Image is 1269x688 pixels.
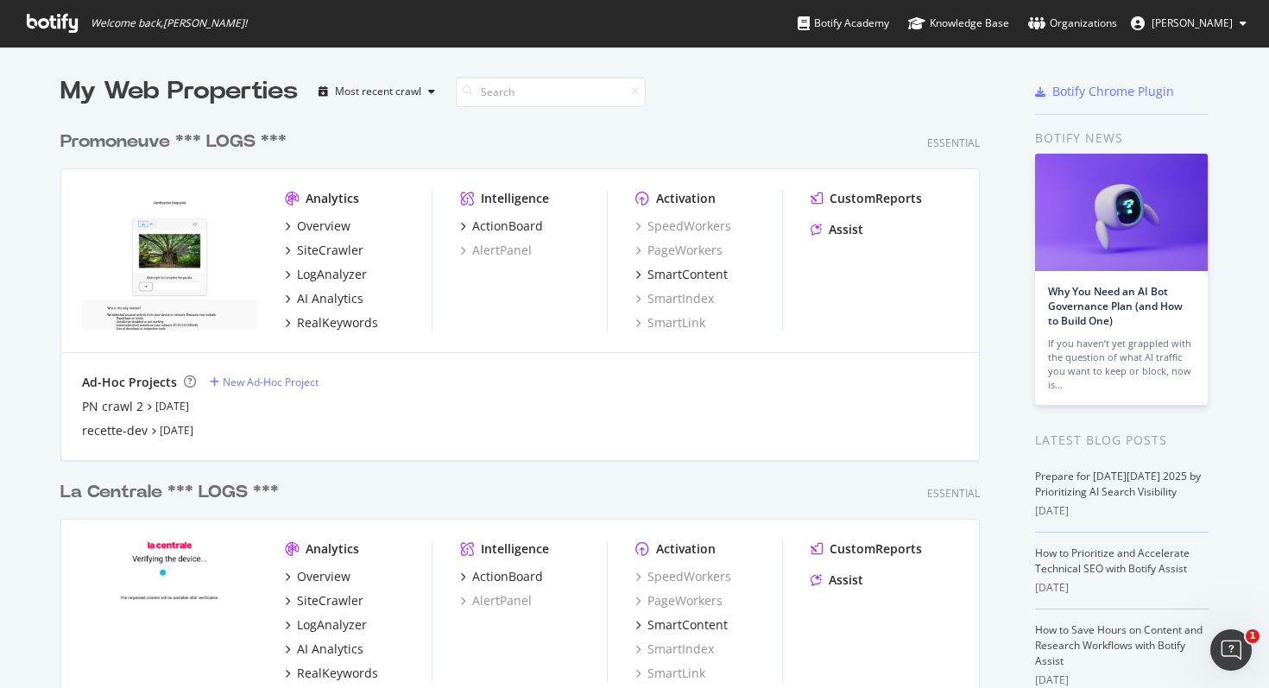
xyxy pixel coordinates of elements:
div: Overview [297,568,350,585]
div: RealKeywords [297,314,378,331]
a: [DATE] [160,423,193,438]
div: Assist [829,221,863,238]
div: ActionBoard [472,218,543,235]
a: SmartContent [635,266,728,283]
a: CustomReports [811,540,922,558]
a: SmartLink [635,314,705,331]
a: PN crawl 2 [82,398,143,415]
div: Latest Blog Posts [1035,431,1209,450]
a: AI Analytics [285,641,363,658]
div: [DATE] [1035,580,1209,596]
a: LogAnalyzer [285,266,367,283]
div: CustomReports [830,540,922,558]
div: New Ad-Hoc Project [223,375,319,389]
a: recette-dev [82,422,148,439]
a: Overview [285,568,350,585]
div: Botify Chrome Plugin [1052,83,1174,100]
div: Analytics [306,190,359,207]
a: Botify Chrome Plugin [1035,83,1174,100]
div: CustomReports [830,190,922,207]
div: SmartContent [647,266,728,283]
div: SiteCrawler [297,242,363,259]
a: Prepare for [DATE][DATE] 2025 by Prioritizing AI Search Visibility [1035,469,1201,499]
div: Ad-Hoc Projects [82,374,177,391]
div: Botify Academy [798,15,889,32]
span: NASSAR Léa [1152,16,1233,30]
div: If you haven’t yet grappled with the question of what AI traffic you want to keep or block, now is… [1048,337,1195,392]
div: ActionBoard [472,568,543,585]
span: Welcome back, [PERSON_NAME] ! [91,16,247,30]
a: AI Analytics [285,290,363,307]
a: PageWorkers [635,592,723,609]
div: Activation [656,190,716,207]
a: Why You Need an AI Bot Governance Plan (and How to Build One) [1048,284,1183,328]
div: Analytics [306,540,359,558]
iframe: Intercom live chat [1210,629,1252,671]
a: [DATE] [155,399,189,413]
a: SmartLink [635,665,705,682]
a: RealKeywords [285,665,378,682]
a: Assist [811,571,863,589]
div: Essential [927,136,980,150]
div: AI Analytics [297,290,363,307]
div: [DATE] [1035,672,1209,688]
div: Knowledge Base [908,15,1009,32]
a: AlertPanel [460,592,532,609]
img: lacentrale.fr [82,540,257,680]
img: Why You Need an AI Bot Governance Plan (and How to Build One) [1035,154,1208,271]
div: Activation [656,540,716,558]
a: PageWorkers [635,242,723,259]
div: SmartContent [647,616,728,634]
a: Assist [811,221,863,238]
a: ActionBoard [460,568,543,585]
div: Assist [829,571,863,589]
a: LogAnalyzer [285,616,367,634]
a: SmartContent [635,616,728,634]
div: RealKeywords [297,665,378,682]
img: promoneuve.fr [82,190,257,330]
a: How to Save Hours on Content and Research Workflows with Botify Assist [1035,622,1203,668]
div: Essential [927,486,980,501]
a: New Ad-Hoc Project [210,375,319,389]
button: Most recent crawl [312,78,442,105]
div: Organizations [1028,15,1117,32]
a: SiteCrawler [285,592,363,609]
button: [PERSON_NAME] [1117,9,1260,37]
span: 1 [1246,629,1260,643]
a: SpeedWorkers [635,218,731,235]
div: My Web Properties [60,74,298,109]
div: SiteCrawler [297,592,363,609]
a: RealKeywords [285,314,378,331]
a: SiteCrawler [285,242,363,259]
div: Intelligence [481,190,549,207]
a: Overview [285,218,350,235]
a: CustomReports [811,190,922,207]
div: [DATE] [1035,503,1209,519]
div: Most recent crawl [335,86,421,97]
input: Search [456,77,646,107]
div: Botify news [1035,129,1209,148]
div: Overview [297,218,350,235]
div: LogAnalyzer [297,266,367,283]
a: SmartIndex [635,641,714,658]
div: LogAnalyzer [297,616,367,634]
a: How to Prioritize and Accelerate Technical SEO with Botify Assist [1035,546,1190,576]
a: AlertPanel [460,242,532,259]
div: Intelligence [481,540,549,558]
a: SmartIndex [635,290,714,307]
a: ActionBoard [460,218,543,235]
a: SpeedWorkers [635,568,731,585]
div: AI Analytics [297,641,363,658]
